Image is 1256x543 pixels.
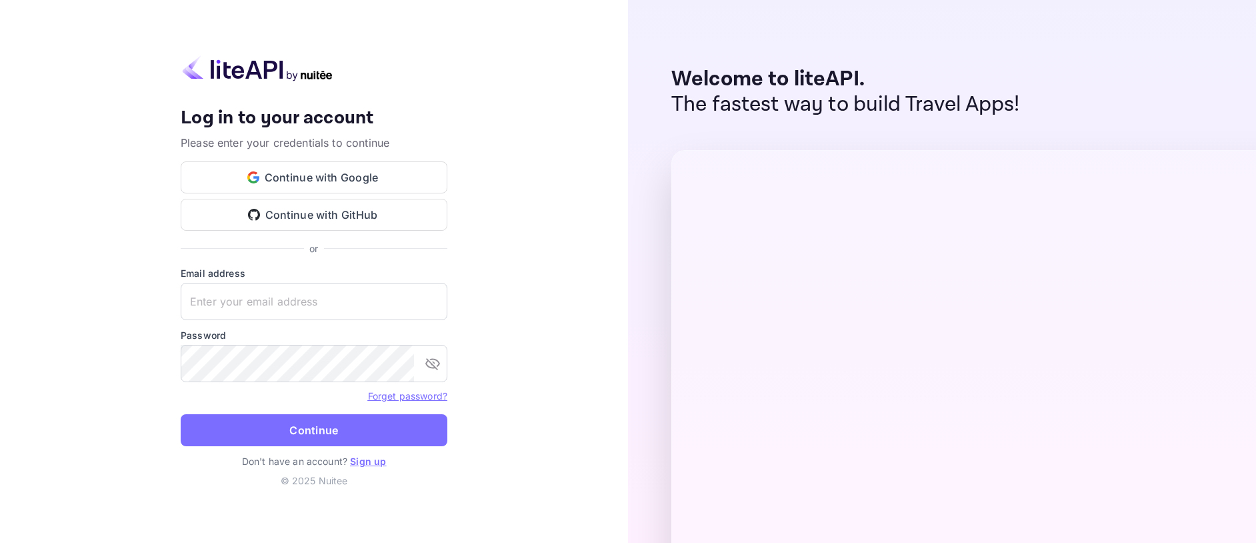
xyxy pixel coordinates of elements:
[671,92,1020,117] p: The fastest way to build Travel Apps!
[350,456,386,467] a: Sign up
[368,390,447,402] a: Forget password?
[671,67,1020,92] p: Welcome to liteAPI.
[309,241,318,255] p: or
[419,350,446,377] button: toggle password visibility
[181,55,334,81] img: liteapi
[368,389,447,402] a: Forget password?
[181,328,447,342] label: Password
[181,266,447,280] label: Email address
[181,161,447,193] button: Continue with Google
[181,454,447,468] p: Don't have an account?
[181,199,447,231] button: Continue with GitHub
[181,135,447,151] p: Please enter your credentials to continue
[181,283,447,320] input: Enter your email address
[181,474,447,488] p: © 2025 Nuitee
[181,107,447,130] h4: Log in to your account
[181,414,447,446] button: Continue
